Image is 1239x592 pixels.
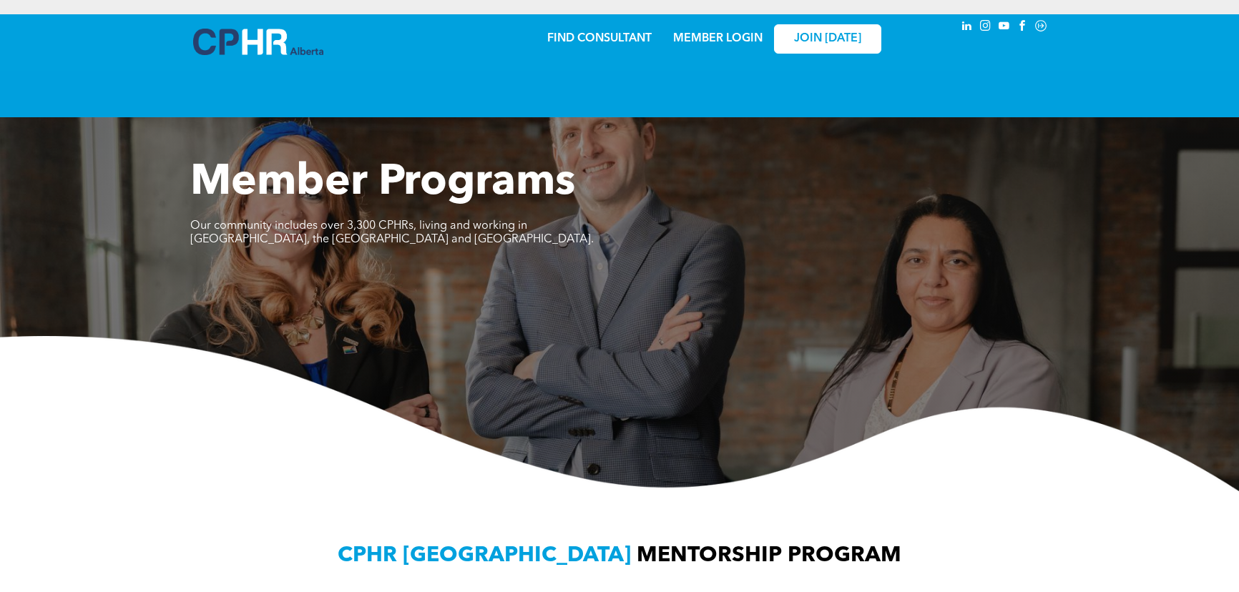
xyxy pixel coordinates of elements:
a: FIND CONSULTANT [547,33,652,44]
a: linkedin [959,18,974,37]
span: MENTORSHIP PROGRAM [637,545,901,566]
img: A blue and white logo for cp alberta [193,29,323,55]
span: Our community includes over 3,300 CPHRs, living and working in [GEOGRAPHIC_DATA], the [GEOGRAPHIC... [190,220,594,245]
a: youtube [996,18,1012,37]
a: JOIN [DATE] [774,24,881,54]
span: Member Programs [190,162,575,204]
a: facebook [1014,18,1030,37]
span: CPHR [GEOGRAPHIC_DATA] [338,545,631,566]
a: MEMBER LOGIN [673,33,763,44]
a: Social network [1033,18,1049,37]
a: instagram [977,18,993,37]
span: JOIN [DATE] [794,32,861,46]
